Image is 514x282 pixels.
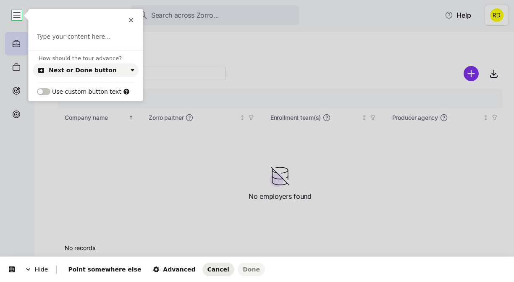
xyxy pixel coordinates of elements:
span: Hide [16,258,56,281]
span: Advanced [153,266,195,273]
button: Done [238,263,265,276]
button: Point somewhere else [63,263,146,276]
span: Point somewhere else [68,266,141,273]
button: Cancel [202,263,234,276]
span: Cancel [207,266,229,273]
div: Next or Done button [49,67,117,74]
span: How should the tour advance? [39,55,122,61]
button: Advanced [148,263,200,276]
span: Use custom button text [52,87,130,96]
button: Next or Done button [33,63,139,77]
